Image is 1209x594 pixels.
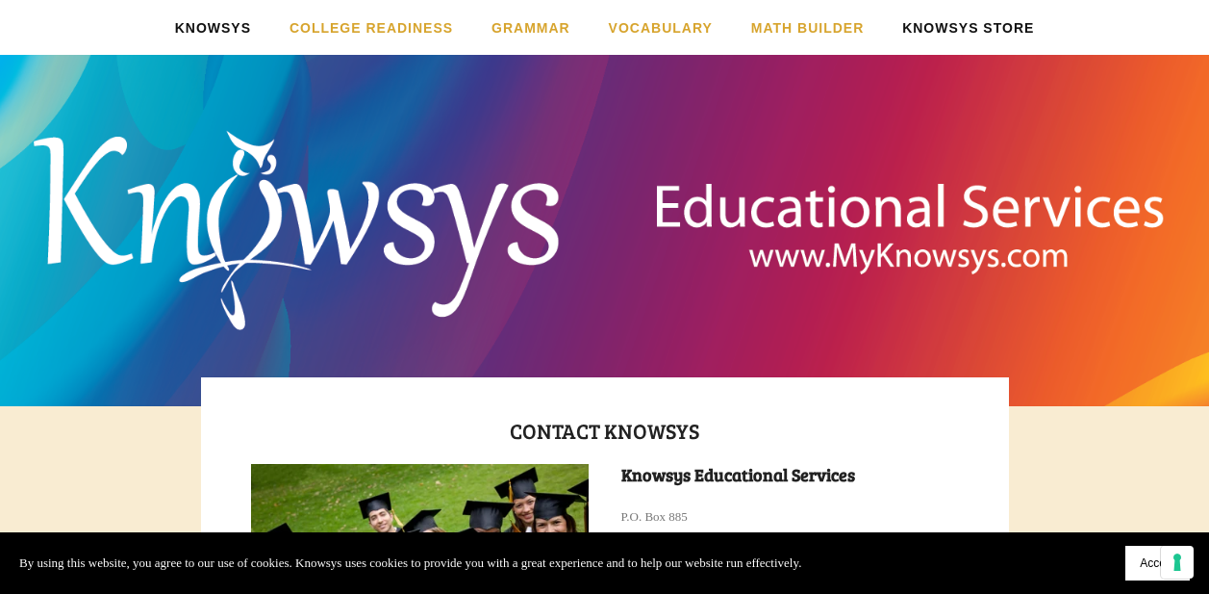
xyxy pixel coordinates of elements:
p: P.O. Box 885 [GEOGRAPHIC_DATA], [GEOGRAPHIC_DATA] 77970 [621,506,959,549]
strong: Knowsys Educational Services [621,463,855,486]
span: Accept [1140,556,1175,570]
p: By using this website, you agree to our use of cookies. Knowsys uses cookies to provide you with ... [19,553,801,574]
a: Knowsys Educational Services [338,75,871,336]
h1: Contact Knowsys [251,413,959,448]
button: Accept [1125,546,1190,581]
button: Your consent preferences for tracking technologies [1161,546,1194,579]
